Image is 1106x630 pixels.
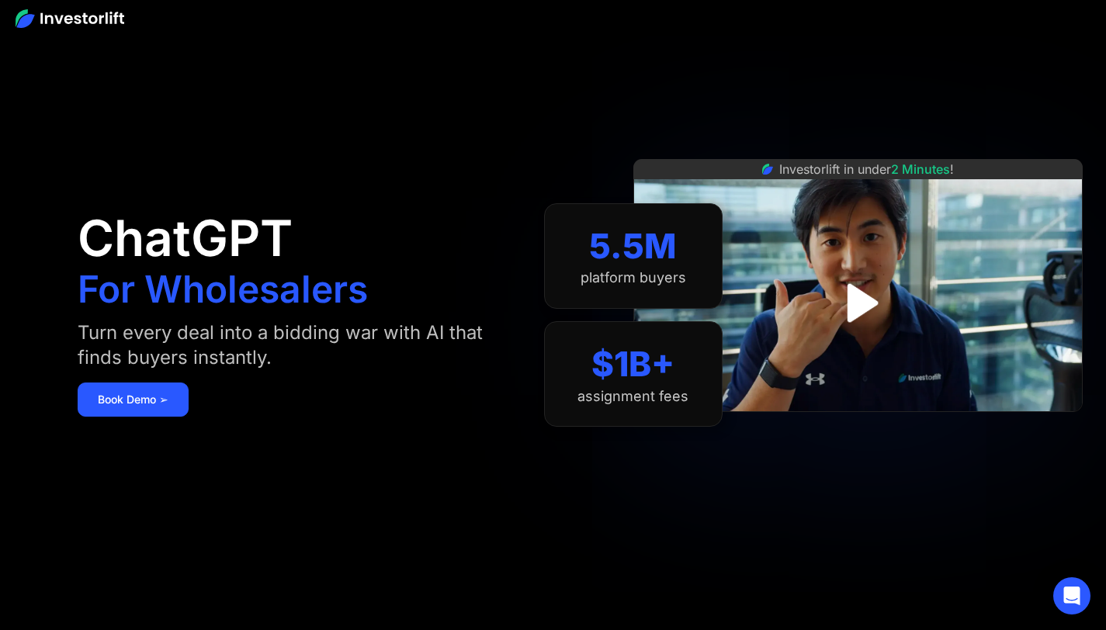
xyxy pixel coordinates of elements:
[591,344,674,385] div: $1B+
[577,388,688,405] div: assignment fees
[78,271,368,308] h1: For Wholesalers
[589,226,677,267] div: 5.5M
[779,160,954,178] div: Investorlift in under !
[1053,577,1090,614] div: Open Intercom Messenger
[891,161,950,177] span: 2 Minutes
[78,382,189,417] a: Book Demo ➢
[581,269,686,286] div: platform buyers
[78,320,513,370] div: Turn every deal into a bidding war with AI that finds buyers instantly.
[741,420,974,438] iframe: Customer reviews powered by Trustpilot
[823,268,893,337] a: open lightbox
[78,213,293,263] h1: ChatGPT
